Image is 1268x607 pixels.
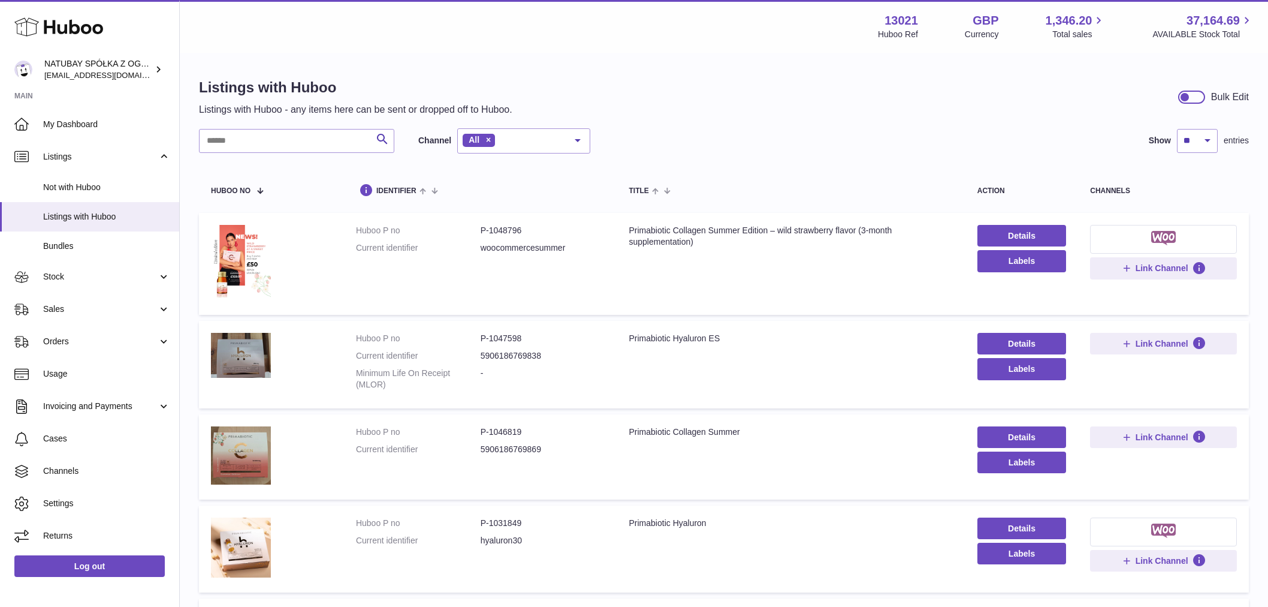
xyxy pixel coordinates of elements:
[1090,550,1237,572] button: Link Channel
[884,13,918,29] strong: 13021
[629,225,953,248] div: Primabiotic Collagen Summer Edition – wild strawberry flavor (3-month supplementation)
[211,333,271,378] img: Primabiotic Hyaluron ES
[211,225,271,300] img: Primabiotic Collagen Summer Edition – wild strawberry flavor (3-month supplementation)
[977,358,1067,380] button: Labels
[1136,432,1188,443] span: Link Channel
[376,187,416,195] span: identifier
[977,225,1067,247] a: Details
[1151,524,1176,538] img: woocommerce-small.png
[629,187,649,195] span: title
[965,29,999,40] div: Currency
[43,368,170,380] span: Usage
[43,303,158,315] span: Sales
[1187,13,1240,29] span: 37,164.69
[481,350,605,362] dd: 5906186769838
[1152,29,1254,40] span: AVAILABLE Stock Total
[469,135,479,145] span: All
[1152,13,1254,40] a: 37,164.69 AVAILABLE Stock Total
[356,242,481,254] dt: Current identifier
[977,250,1067,272] button: Labels
[199,78,512,97] h1: Listings with Huboo
[1136,555,1188,566] span: Link Channel
[481,333,605,344] dd: P-1047598
[977,452,1067,473] button: Labels
[356,444,481,455] dt: Current identifier
[43,211,170,223] span: Listings with Huboo
[43,241,170,252] span: Bundles
[43,465,170,477] span: Channels
[481,535,605,546] dd: hyaluron30
[356,350,481,362] dt: Current identifier
[878,29,918,40] div: Huboo Ref
[1090,187,1237,195] div: channels
[1151,231,1176,245] img: woocommerce-small.png
[356,368,481,390] dt: Minimum Life On Receipt (MLOR)
[481,368,605,390] dd: -
[356,518,481,529] dt: Huboo P no
[1136,263,1188,274] span: Link Channel
[43,498,170,509] span: Settings
[43,433,170,444] span: Cases
[1136,338,1188,349] span: Link Channel
[481,518,605,529] dd: P-1031849
[356,426,481,438] dt: Huboo P no
[14,61,32,79] img: internalAdmin-13021@internal.huboo.com
[1090,257,1237,279] button: Link Channel
[977,333,1067,354] a: Details
[629,333,953,344] div: Primabiotic Hyaluron ES
[1052,29,1106,40] span: Total sales
[973,13,998,29] strong: GBP
[481,426,605,438] dd: P-1046819
[43,271,158,283] span: Stock
[1224,135,1249,146] span: entries
[481,444,605,455] dd: 5906186769869
[356,333,481,344] dt: Huboo P no
[418,135,451,146] label: Channel
[977,543,1067,564] button: Labels
[977,518,1067,539] a: Details
[977,426,1067,448] a: Details
[1090,426,1237,448] button: Link Channel
[43,401,158,412] span: Invoicing and Payments
[199,103,512,116] p: Listings with Huboo - any items here can be sent or dropped off to Huboo.
[211,426,271,485] img: Primabiotic Collagen Summer
[211,518,271,578] img: Primabiotic Hyaluron
[1046,13,1106,40] a: 1,346.20 Total sales
[44,58,152,81] div: NATUBAY SPÓŁKA Z OGRANICZONĄ ODPOWIEDZIALNOŚCIĄ
[1090,333,1237,354] button: Link Channel
[977,187,1067,195] div: action
[43,119,170,130] span: My Dashboard
[481,242,605,254] dd: woocommercesummer
[356,225,481,236] dt: Huboo P no
[43,530,170,542] span: Returns
[481,225,605,236] dd: P-1048796
[1046,13,1092,29] span: 1,346.20
[43,336,158,347] span: Orders
[44,70,176,80] span: [EMAIL_ADDRESS][DOMAIN_NAME]
[43,151,158,163] span: Listings
[629,518,953,529] div: Primabiotic Hyaluron
[1149,135,1171,146] label: Show
[356,535,481,546] dt: Current identifier
[629,426,953,438] div: Primabiotic Collagen Summer
[211,187,250,195] span: Huboo no
[43,182,170,193] span: Not with Huboo
[14,555,165,577] a: Log out
[1211,91,1249,104] div: Bulk Edit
